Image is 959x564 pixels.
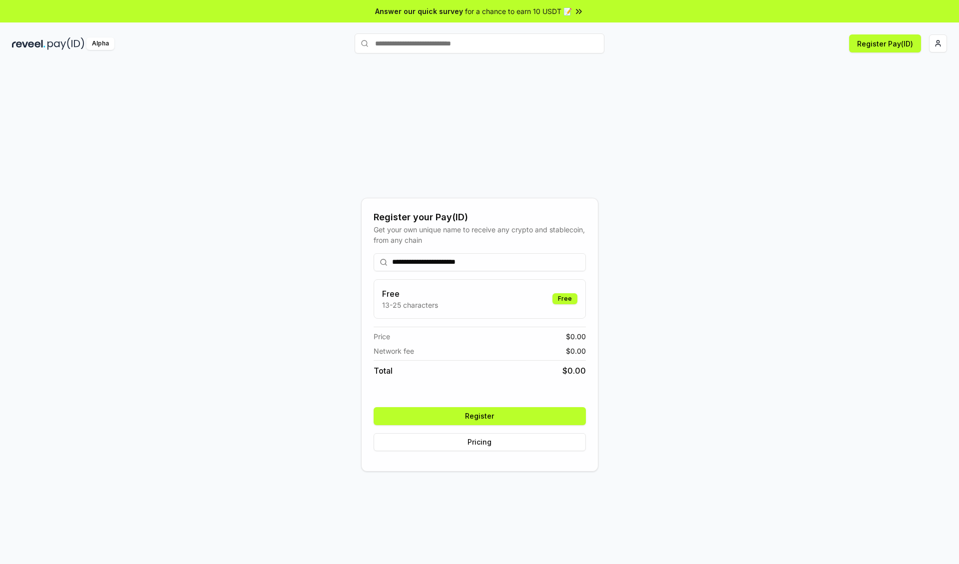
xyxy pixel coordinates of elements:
[86,37,114,50] div: Alpha
[374,365,393,377] span: Total
[849,34,921,52] button: Register Pay(ID)
[374,346,414,356] span: Network fee
[375,6,463,16] span: Answer our quick survey
[47,37,84,50] img: pay_id
[382,300,438,310] p: 13-25 characters
[562,365,586,377] span: $ 0.00
[374,433,586,451] button: Pricing
[552,293,577,304] div: Free
[382,288,438,300] h3: Free
[374,224,586,245] div: Get your own unique name to receive any crypto and stablecoin, from any chain
[374,210,586,224] div: Register your Pay(ID)
[566,346,586,356] span: $ 0.00
[374,331,390,342] span: Price
[465,6,572,16] span: for a chance to earn 10 USDT 📝
[566,331,586,342] span: $ 0.00
[12,37,45,50] img: reveel_dark
[374,407,586,425] button: Register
